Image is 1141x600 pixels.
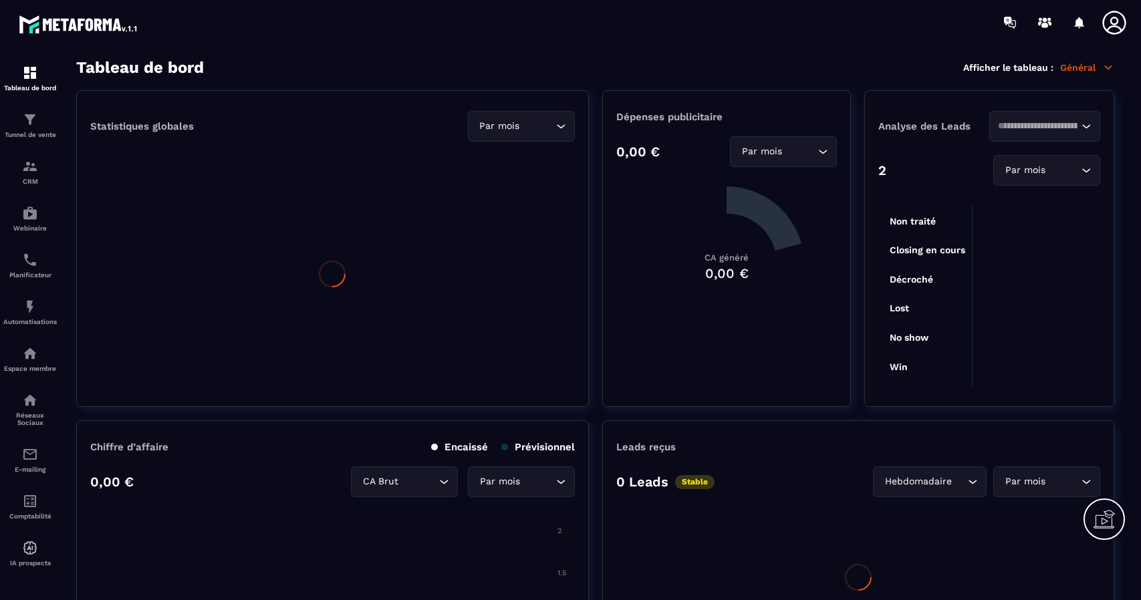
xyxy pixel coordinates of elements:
[3,412,57,426] p: Réseaux Sociaux
[1060,61,1114,73] p: Général
[468,111,575,142] div: Search for option
[523,474,553,489] input: Search for option
[360,474,401,489] span: CA Brut
[890,274,933,285] tspan: Décroché
[22,540,38,556] img: automations
[616,474,668,490] p: 0 Leads
[785,144,815,159] input: Search for option
[878,120,989,132] p: Analyse des Leads
[873,466,987,497] div: Search for option
[22,446,38,462] img: email
[22,205,38,221] img: automations
[3,436,57,483] a: emailemailE-mailing
[22,345,38,361] img: automations
[878,162,886,178] p: 2
[3,512,57,520] p: Comptabilité
[90,120,194,132] p: Statistiques globales
[3,382,57,436] a: social-networksocial-networkRéseaux Sociaux
[3,559,57,567] p: IA prospects
[22,158,38,174] img: formation
[3,271,57,279] p: Planificateur
[3,131,57,138] p: Tunnel de vente
[616,144,660,160] p: 0,00 €
[90,474,134,490] p: 0,00 €
[431,441,488,453] p: Encaissé
[3,102,57,148] a: formationformationTunnel de vente
[3,365,57,372] p: Espace membre
[616,111,837,123] p: Dépenses publicitaire
[22,65,38,81] img: formation
[989,111,1100,142] div: Search for option
[963,62,1053,73] p: Afficher le tableau :
[523,119,553,134] input: Search for option
[993,155,1100,186] div: Search for option
[1048,474,1078,489] input: Search for option
[3,335,57,382] a: automationsautomationsEspace membre
[76,58,204,77] h3: Tableau de bord
[401,474,436,489] input: Search for option
[3,318,57,325] p: Automatisations
[3,55,57,102] a: formationformationTableau de bord
[1002,474,1048,489] span: Par mois
[890,245,965,256] tspan: Closing en cours
[882,474,955,489] span: Hebdomadaire
[557,569,566,577] tspan: 1.5
[675,475,715,489] p: Stable
[890,361,908,372] tspan: Win
[22,252,38,268] img: scheduler
[477,119,523,134] span: Par mois
[1002,163,1048,178] span: Par mois
[955,474,965,489] input: Search for option
[3,84,57,92] p: Tableau de bord
[890,332,929,343] tspan: No show
[3,289,57,335] a: automationsautomationsAutomatisations
[730,136,837,167] div: Search for option
[998,119,1078,134] input: Search for option
[890,216,936,227] tspan: Non traité
[3,195,57,242] a: automationsautomationsWebinaire
[351,466,458,497] div: Search for option
[3,483,57,530] a: accountantaccountantComptabilité
[501,441,575,453] p: Prévisionnel
[1048,163,1078,178] input: Search for option
[616,441,676,453] p: Leads reçus
[477,474,523,489] span: Par mois
[22,112,38,128] img: formation
[19,12,139,36] img: logo
[90,441,168,453] p: Chiffre d’affaire
[3,148,57,195] a: formationformationCRM
[890,303,909,313] tspan: Lost
[3,224,57,232] p: Webinaire
[739,144,785,159] span: Par mois
[468,466,575,497] div: Search for option
[22,299,38,315] img: automations
[22,392,38,408] img: social-network
[3,242,57,289] a: schedulerschedulerPlanificateur
[3,178,57,185] p: CRM
[557,527,561,535] tspan: 2
[3,466,57,473] p: E-mailing
[22,493,38,509] img: accountant
[993,466,1100,497] div: Search for option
